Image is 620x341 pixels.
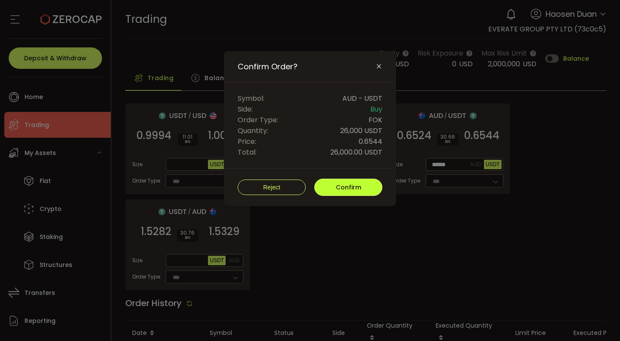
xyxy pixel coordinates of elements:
span: Reject [263,184,280,191]
iframe: Chat Widget [518,248,620,341]
button: Reject [238,180,306,195]
span: FOK [369,115,382,125]
span: 26,000.00 USDT [330,147,382,158]
span: Order Type: [238,115,278,125]
div: Confirm Order? [224,51,396,206]
span: Price: [238,136,256,147]
span: Side: [238,104,253,115]
span: Symbol: [238,93,264,104]
button: Confirm [314,179,382,196]
span: AUD - USDT [342,93,382,104]
span: Buy [370,104,382,115]
span: Confirm [336,183,361,192]
span: Total: [238,147,257,158]
span: Quantity: [238,125,268,136]
span: 26,000 USDT [340,125,382,136]
span: 0.6544 [359,136,382,147]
